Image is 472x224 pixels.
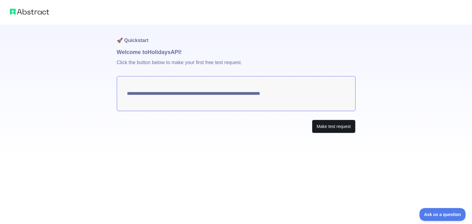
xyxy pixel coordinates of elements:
[312,120,355,133] button: Make test request
[117,56,356,76] p: Click the button below to make your first free test request.
[10,7,49,16] img: Abstract logo
[117,48,356,56] h1: Welcome to Holidays API!
[419,208,466,221] iframe: Toggle Customer Support
[117,25,356,48] h1: 🚀 Quickstart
